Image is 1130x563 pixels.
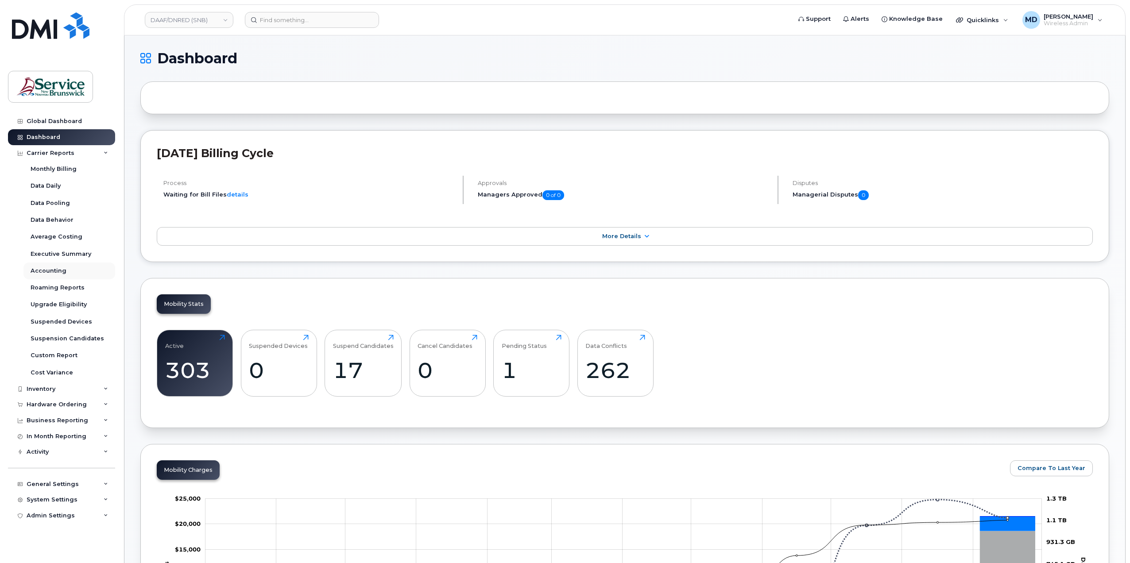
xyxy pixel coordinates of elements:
div: Data Conflicts [585,335,627,349]
div: 17 [333,357,394,383]
a: Pending Status1 [502,335,561,391]
h2: [DATE] Billing Cycle [157,147,1093,160]
h4: Process [163,180,455,186]
g: $0 [175,520,201,527]
span: 0 [858,190,869,200]
h4: Disputes [793,180,1093,186]
tspan: $20,000 [175,520,201,527]
a: Data Conflicts262 [585,335,645,391]
tspan: $15,000 [175,546,201,553]
div: Active [165,335,184,349]
h5: Managers Approved [478,190,770,200]
h4: Approvals [478,180,770,186]
div: Suspended Devices [249,335,308,349]
span: Dashboard [157,52,237,65]
tspan: 931.3 GB [1046,538,1075,545]
div: 0 [249,357,309,383]
div: 1 [502,357,561,383]
span: More Details [602,233,641,239]
g: $0 [175,495,201,502]
span: Compare To Last Year [1018,464,1085,472]
div: 262 [585,357,645,383]
tspan: $25,000 [175,495,201,502]
div: Suspend Candidates [333,335,394,349]
a: Cancel Candidates0 [418,335,477,391]
tspan: 1.1 TB [1046,517,1067,524]
a: Suspended Devices0 [249,335,309,391]
tspan: 1.3 TB [1046,495,1067,502]
a: Suspend Candidates17 [333,335,394,391]
div: Pending Status [502,335,547,349]
g: $0 [175,546,201,553]
div: 303 [165,357,225,383]
a: Active303 [165,335,225,391]
li: Waiting for Bill Files [163,190,455,199]
div: Cancel Candidates [418,335,472,349]
button: Compare To Last Year [1010,460,1093,476]
span: 0 of 0 [542,190,564,200]
h5: Managerial Disputes [793,190,1093,200]
div: 0 [418,357,477,383]
a: details [227,191,248,198]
